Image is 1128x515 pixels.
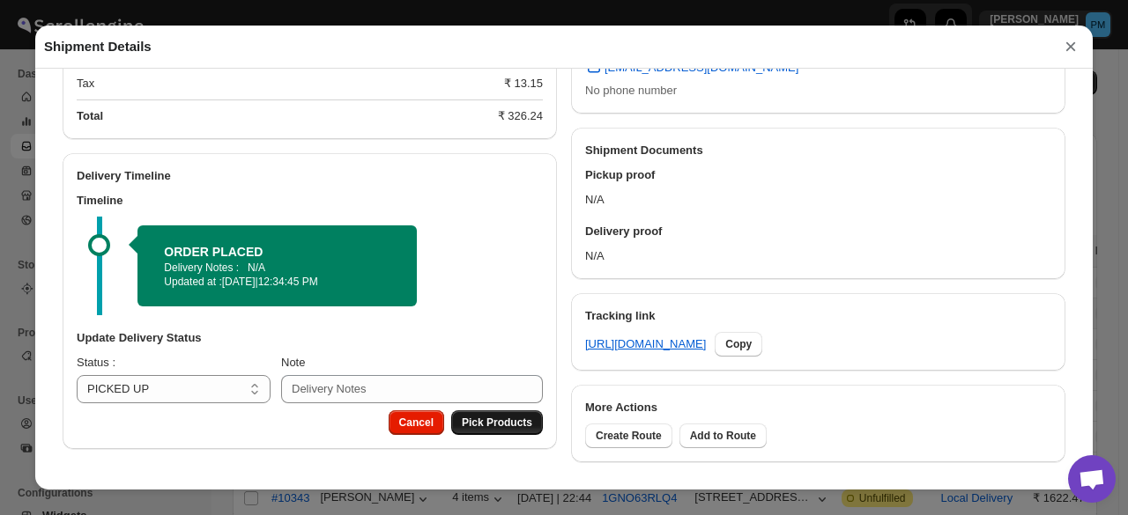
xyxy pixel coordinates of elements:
[164,275,390,289] p: Updated at :
[281,375,543,403] input: Delivery Notes
[451,410,543,435] button: Pick Products
[164,261,239,275] p: Delivery Notes :
[389,410,444,435] button: Cancel
[77,167,543,185] h2: Delivery Timeline
[498,107,543,125] div: ₹ 326.24
[164,243,390,261] h2: ORDER PLACED
[585,84,677,97] span: No phone number
[44,38,152,55] h2: Shipment Details
[715,332,762,357] button: Copy
[585,307,1051,325] h3: Tracking link
[585,142,1051,159] h2: Shipment Documents
[1068,455,1116,503] div: Open chat
[77,356,115,369] span: Status :
[399,416,434,430] span: Cancel
[585,223,1051,240] h3: Delivery proof
[77,75,490,92] div: Tax
[77,109,103,122] b: Total
[462,416,532,430] span: Pick Products
[585,166,1051,184] h3: Pickup proof
[585,423,672,448] button: Create Route
[281,356,305,369] span: Note
[1057,34,1084,59] button: ×
[504,75,543,92] div: ₹ 13.15
[596,429,662,443] span: Create Route
[679,423,767,448] button: Add to Route
[690,429,756,443] span: Add to Route
[725,337,752,351] span: Copy
[571,159,1065,216] div: N/A
[585,399,1051,416] h3: More Actions
[585,335,706,353] a: [URL][DOMAIN_NAME]
[248,261,265,275] p: N/A
[77,329,543,347] h3: Update Delivery Status
[571,216,1065,279] div: N/A
[77,192,543,210] h3: Timeline
[222,276,318,288] span: [DATE] | 12:34:45 PM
